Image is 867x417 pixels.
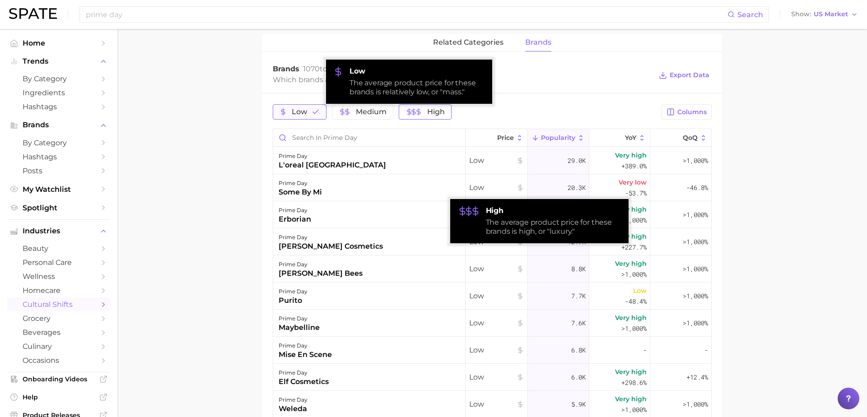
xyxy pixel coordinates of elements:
[279,259,363,270] div: prime day
[279,151,386,162] div: prime day
[662,104,712,120] button: Columns
[466,129,528,147] button: Price
[621,216,647,224] span: >1,000%
[273,147,711,174] button: prime dayl'oreal [GEOGRAPHIC_DATA]Low29.0kVery high+389.0%>1,000%
[683,400,708,408] span: >1,000%
[356,108,387,116] span: Medium
[469,318,524,329] span: Low
[273,65,299,73] span: Brands
[571,372,586,383] span: 6.0k
[23,204,95,212] span: Spotlight
[7,241,110,255] a: beauty
[7,182,110,196] a: My Watchlist
[625,188,647,199] span: -53.7%
[23,300,95,309] span: cultural shifts
[683,292,708,300] span: >1,000%
[7,269,110,283] a: wellness
[7,201,110,215] a: Spotlight
[279,214,311,225] div: erborian
[625,134,636,141] span: YoY
[615,366,647,377] span: Very high
[273,255,711,283] button: prime day[PERSON_NAME] beesLow8.8kVery high>1,000%>1,000%
[7,325,110,339] a: beverages
[621,242,647,253] span: +227.7%
[469,291,524,301] span: Low
[23,167,95,175] span: Posts
[279,376,329,387] div: elf cosmetics
[279,160,386,171] div: l'oreal [GEOGRAPHIC_DATA]
[619,177,647,188] span: Very low
[683,134,698,141] span: QoQ
[279,286,308,297] div: prime day
[621,377,647,388] span: +298.6%
[279,340,332,351] div: prime day
[7,55,110,68] button: Trends
[23,328,95,337] span: beverages
[7,353,110,367] a: occasions
[621,270,647,278] span: >1,000%
[23,286,95,295] span: homecare
[23,356,95,365] span: occasions
[350,79,485,97] div: The average product price for these brands is relatively low, or "mass."
[23,314,95,323] span: grocery
[469,155,524,166] span: Low
[273,74,652,86] div: Which brands are consumers viewing alongside ?
[633,285,647,296] span: Low
[643,345,647,356] span: -
[273,174,711,201] button: prime daysome by miLow20.3kVery low-53.7%-46.8%
[737,10,763,19] span: Search
[7,136,110,150] a: by Category
[279,232,383,243] div: prime day
[615,258,647,269] span: Very high
[7,390,110,404] a: Help
[469,182,524,193] span: Low
[9,8,57,19] img: SPATE
[469,372,524,383] span: Low
[7,283,110,297] a: homecare
[683,264,708,273] span: >1,000%
[677,108,707,116] span: Columns
[7,86,110,100] a: Ingredients
[7,72,110,86] a: by Category
[686,372,708,383] span: +12.4%
[303,65,336,73] span: total
[568,155,586,166] span: 29.0k
[589,129,650,147] button: YoY
[683,156,708,165] span: >1,000%
[279,241,383,252] div: [PERSON_NAME] cosmetics
[273,201,711,228] button: prime dayerborianLow17.5kVery high>1,000%>1,000%
[23,185,95,194] span: My Watchlist
[621,405,647,414] span: >1,000%
[350,67,485,76] strong: Low
[273,283,711,310] button: prime daypuritoLow7.7kLow-48.4%>1,000%
[23,258,95,267] span: personal care
[23,393,95,401] span: Help
[23,57,95,65] span: Trends
[469,399,524,410] span: Low
[273,129,465,146] input: Search in prime day
[427,108,445,116] span: High
[486,206,621,215] strong: High
[279,394,308,405] div: prime day
[23,227,95,235] span: Industries
[571,291,586,301] span: 7.7k
[621,324,647,333] span: >1,000%
[7,297,110,311] a: cultural shifts
[7,372,110,386] a: Onboarding Videos
[279,403,308,414] div: weleda
[23,88,95,97] span: Ingredients
[568,182,586,193] span: 20.3k
[23,375,95,383] span: Onboarding Videos
[279,322,320,333] div: maybelline
[625,296,647,307] span: -48.4%
[292,108,307,116] span: Low
[85,7,727,22] input: Search here for a brand, industry, or ingredient
[704,345,708,356] span: -
[615,394,647,404] span: Very high
[23,139,95,147] span: by Category
[273,364,711,391] button: prime dayelf cosmeticsLow6.0kVery high+298.6%+12.4%
[23,121,95,129] span: Brands
[23,74,95,83] span: by Category
[571,318,586,329] span: 7.6k
[7,36,110,50] a: Home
